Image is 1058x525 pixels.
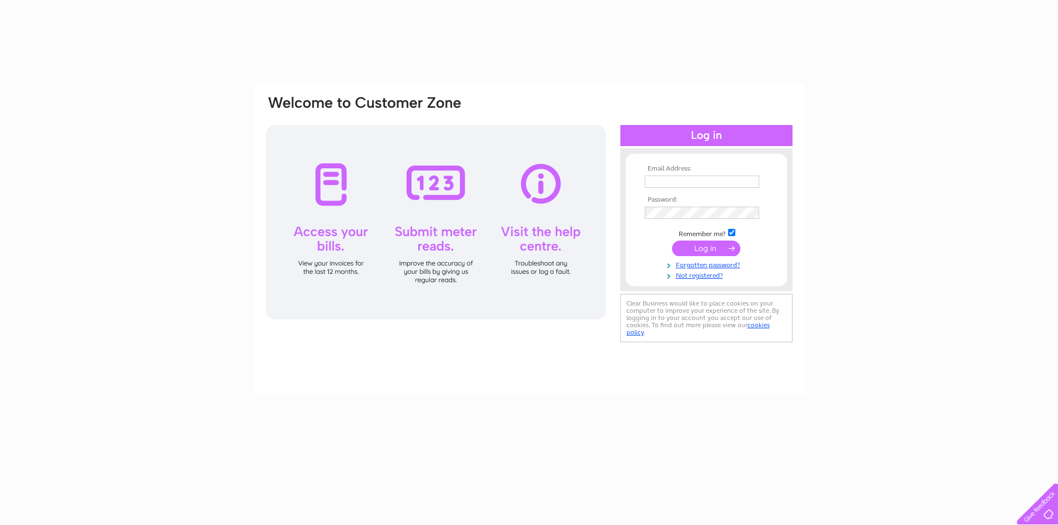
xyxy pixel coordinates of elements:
[642,196,771,204] th: Password:
[672,241,740,256] input: Submit
[626,321,770,336] a: cookies policy
[645,269,771,280] a: Not registered?
[620,294,793,342] div: Clear Business would like to place cookies on your computer to improve your experience of the sit...
[645,259,771,269] a: Forgotten password?
[642,165,771,173] th: Email Address:
[642,227,771,238] td: Remember me?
